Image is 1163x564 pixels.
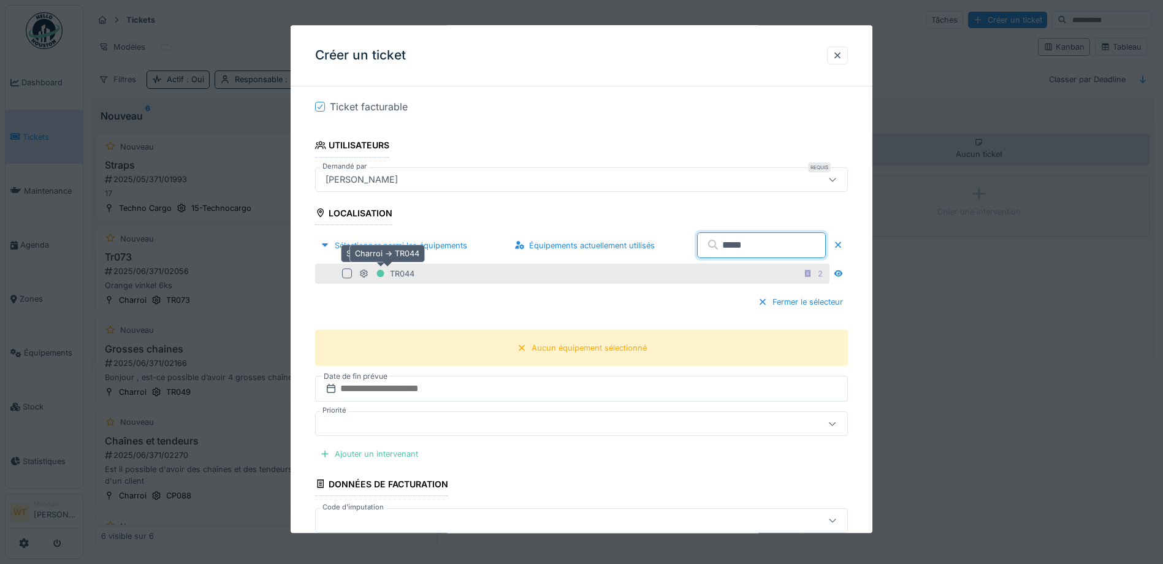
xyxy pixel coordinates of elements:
[753,294,848,310] div: Fermer le sélecteur
[808,162,831,172] div: Requis
[321,173,403,186] div: [PERSON_NAME]
[322,370,389,384] label: Date de fin prévue
[349,245,425,262] div: Charroi -> TR044
[315,475,448,496] div: Données de facturation
[320,502,386,513] label: Code d'imputation
[330,100,408,115] div: Ticket facturable
[315,48,406,63] h3: Créer un ticket
[532,343,647,354] div: Aucun équipement sélectionné
[359,266,414,281] div: TR044
[320,406,349,416] label: Priorité
[341,245,422,262] div: Status : En marche
[315,137,389,158] div: Utilisateurs
[315,446,423,463] div: Ajouter un intervenant
[315,204,392,225] div: Localisation
[320,161,369,172] label: Demandé par
[818,268,823,280] div: 2
[315,237,472,254] div: Sélectionner parmi les équipements
[509,237,660,254] div: Équipements actuellement utilisés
